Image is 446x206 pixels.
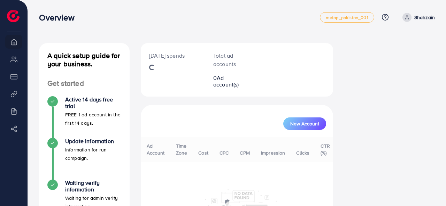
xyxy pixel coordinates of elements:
a: Shahzain [400,13,435,22]
span: Ad account(s) [213,74,239,88]
span: New Account [290,121,319,126]
a: metap_pakistan_001 [320,12,374,23]
p: Information for run campaign. [65,146,121,162]
h4: A quick setup guide for your business. [39,51,130,68]
p: [DATE] spends [149,51,197,60]
p: FREE 1 ad account in the first 14 days. [65,110,121,127]
h3: Overview [39,13,80,23]
h4: Waiting verify information [65,180,121,193]
h2: 0 [213,75,245,88]
p: Total ad accounts [213,51,245,68]
h4: Active 14 days free trial [65,96,121,109]
span: metap_pakistan_001 [326,15,368,20]
h4: Get started [39,79,130,88]
li: Update Information [39,138,130,180]
li: Active 14 days free trial [39,96,130,138]
p: Shahzain [414,13,435,22]
button: New Account [283,117,326,130]
h4: Update Information [65,138,121,145]
img: logo [7,10,20,22]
